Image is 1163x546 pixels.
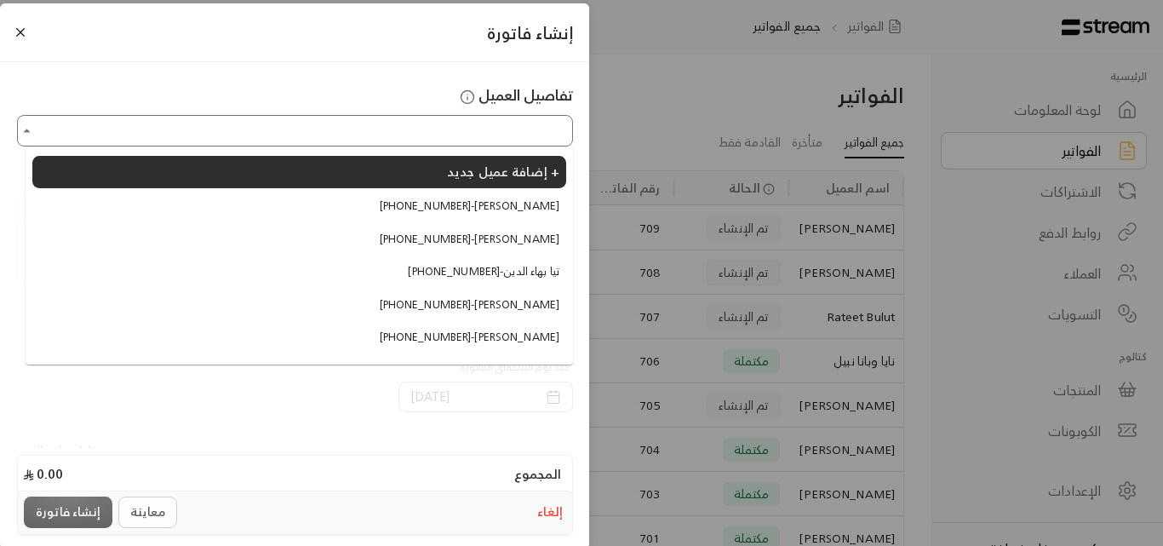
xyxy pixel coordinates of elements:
span: إضافة عميل جديد + [447,160,559,183]
span: [PHONE_NUMBER] - [PERSON_NAME] [380,198,559,215]
h4: المجموع [514,467,561,482]
span: [PHONE_NUMBER] - تيا بهاء الدين [408,263,559,280]
span: [PHONE_NUMBER] - [PERSON_NAME] [380,231,559,248]
span: إنشاء فاتورة [487,18,573,48]
span: تفاصيل العميل [457,82,573,108]
span: [PHONE_NUMBER] - اريان و[PERSON_NAME] [350,362,559,379]
button: إلغاء [535,500,566,525]
span: [PHONE_NUMBER] - [PERSON_NAME] [380,296,559,313]
button: Close [17,121,37,141]
h4: 0.00 [23,467,63,482]
button: Close [11,23,30,42]
span: [PHONE_NUMBER] - [PERSON_NAME] [380,329,559,346]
